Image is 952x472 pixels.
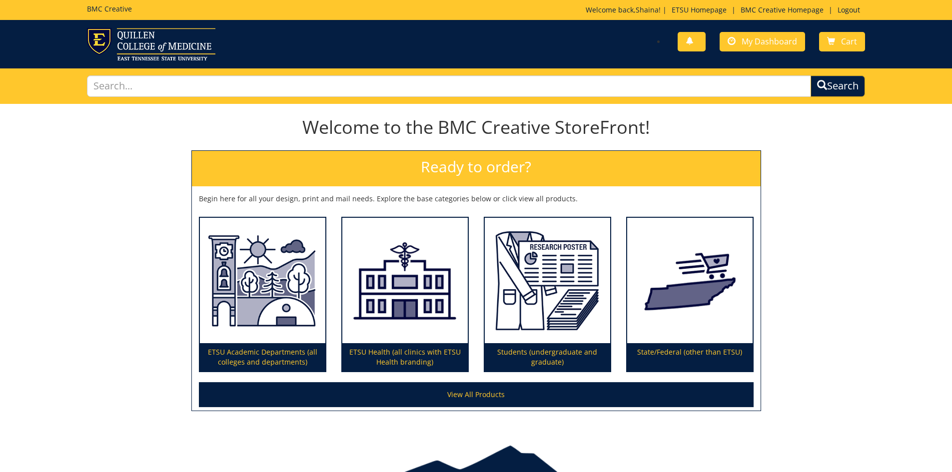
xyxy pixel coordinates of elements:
span: My Dashboard [742,36,797,47]
img: ETSU logo [87,28,215,60]
a: My Dashboard [720,32,805,51]
a: ETSU Academic Departments (all colleges and departments) [200,218,325,372]
h2: Ready to order? [192,151,761,186]
h1: Welcome to the BMC Creative StoreFront! [191,117,761,137]
img: ETSU Health (all clinics with ETSU Health branding) [342,218,468,344]
img: Students (undergraduate and graduate) [485,218,610,344]
a: State/Federal (other than ETSU) [627,218,753,372]
p: Students (undergraduate and graduate) [485,343,610,371]
input: Search... [87,75,812,97]
img: ETSU Academic Departments (all colleges and departments) [200,218,325,344]
a: Students (undergraduate and graduate) [485,218,610,372]
p: ETSU Academic Departments (all colleges and departments) [200,343,325,371]
a: View All Products [199,382,754,407]
a: ETSU Homepage [667,5,732,14]
p: Welcome back, ! | | | [586,5,865,15]
img: State/Federal (other than ETSU) [627,218,753,344]
span: Cart [841,36,857,47]
a: Logout [833,5,865,14]
p: Begin here for all your design, print and mail needs. Explore the base categories below or click ... [199,194,754,204]
a: ETSU Health (all clinics with ETSU Health branding) [342,218,468,372]
a: Shaina [636,5,659,14]
a: BMC Creative Homepage [736,5,829,14]
button: Search [811,75,865,97]
h5: BMC Creative [87,5,132,12]
p: State/Federal (other than ETSU) [627,343,753,371]
a: Cart [819,32,865,51]
p: ETSU Health (all clinics with ETSU Health branding) [342,343,468,371]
